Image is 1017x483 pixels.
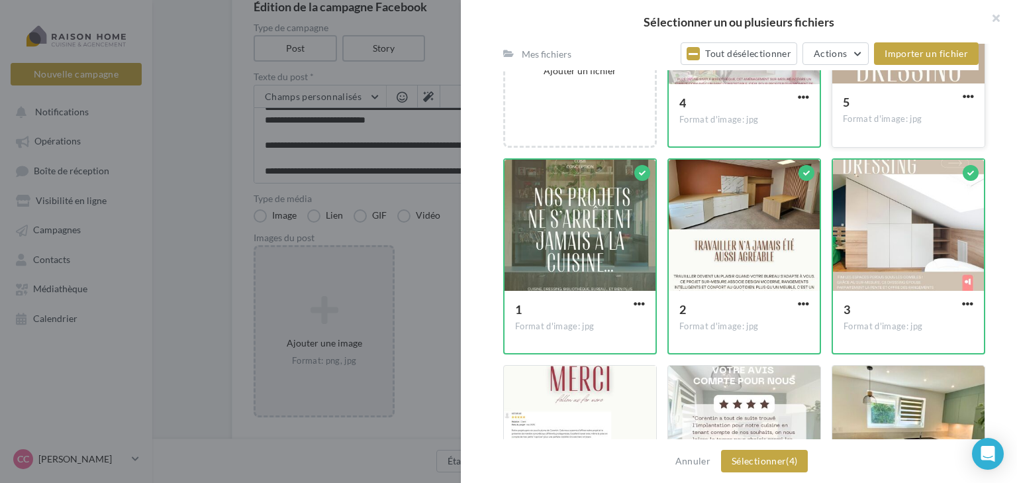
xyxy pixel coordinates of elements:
div: Format d'image: jpg [679,321,809,333]
div: Format d'image: jpg [679,114,809,126]
div: Open Intercom Messenger [972,438,1004,470]
span: 2 [679,302,686,317]
button: Actions [802,42,869,65]
span: 1 [515,302,522,317]
div: Format d'image: jpg [515,321,645,333]
span: 3 [844,302,850,317]
span: (4) [786,455,797,466]
span: Importer un fichier [885,48,968,59]
span: 5 [843,95,849,109]
h2: Sélectionner un ou plusieurs fichiers [482,16,996,28]
div: Ajouter un fichier [510,64,650,78]
div: Format d'image: jpg [843,113,974,125]
button: Annuler [670,453,716,469]
button: Tout désélectionner [681,42,797,65]
button: Sélectionner(4) [721,450,808,472]
div: Format d'image: jpg [844,321,973,333]
div: Mes fichiers [522,48,571,61]
span: 4 [679,95,686,110]
span: Actions [814,48,847,59]
button: Importer un fichier [874,42,979,65]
